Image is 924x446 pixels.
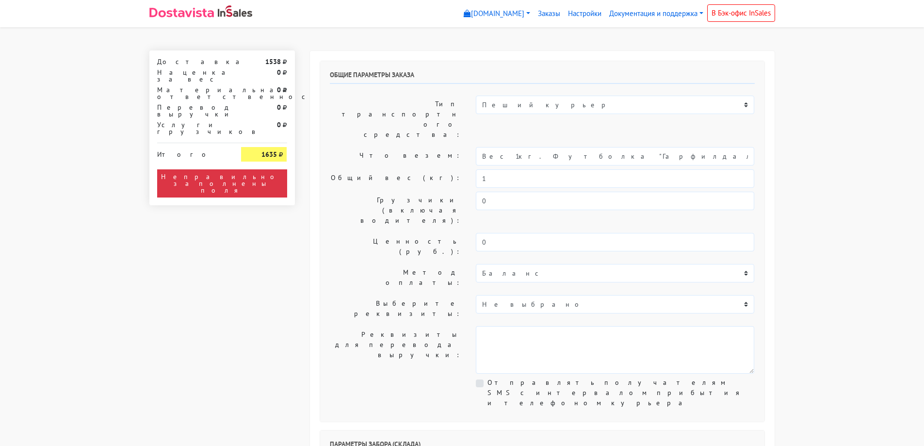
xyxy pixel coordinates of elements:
a: [DOMAIN_NAME] [460,4,534,23]
label: Выберите реквизиты: [323,295,469,322]
a: Документация и поддержка [605,4,707,23]
a: В Бэк-офис InSales [707,4,775,22]
a: Заказы [534,4,564,23]
strong: 1538 [265,57,281,66]
strong: 0 [277,85,281,94]
label: Грузчики (включая водителя): [323,192,469,229]
label: Ценность (руб.): [323,233,469,260]
a: Настройки [564,4,605,23]
div: Перевод выручки [150,104,234,117]
label: Отправлять получателям SMS с интервалом прибытия и телефоном курьера [487,378,754,408]
img: InSales [218,5,253,17]
h6: Общие параметры заказа [330,71,755,84]
label: Что везем: [323,147,469,165]
label: Метод оплаты: [323,264,469,291]
div: Услуги грузчиков [150,121,234,135]
strong: 0 [277,103,281,112]
div: Итого [157,147,227,158]
div: Неправильно заполнены поля [157,169,287,198]
img: Dostavista - срочная курьерская служба доставки [149,8,214,17]
label: Тип транспортного средства: [323,96,469,143]
div: Доставка [150,58,234,65]
strong: 0 [277,68,281,77]
label: Реквизиты для перевода выручки: [323,326,469,374]
div: Материальная ответственность [150,86,234,100]
label: Общий вес (кг): [323,169,469,188]
strong: 0 [277,120,281,129]
strong: 1635 [261,150,277,159]
div: Наценка за вес [150,69,234,83]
